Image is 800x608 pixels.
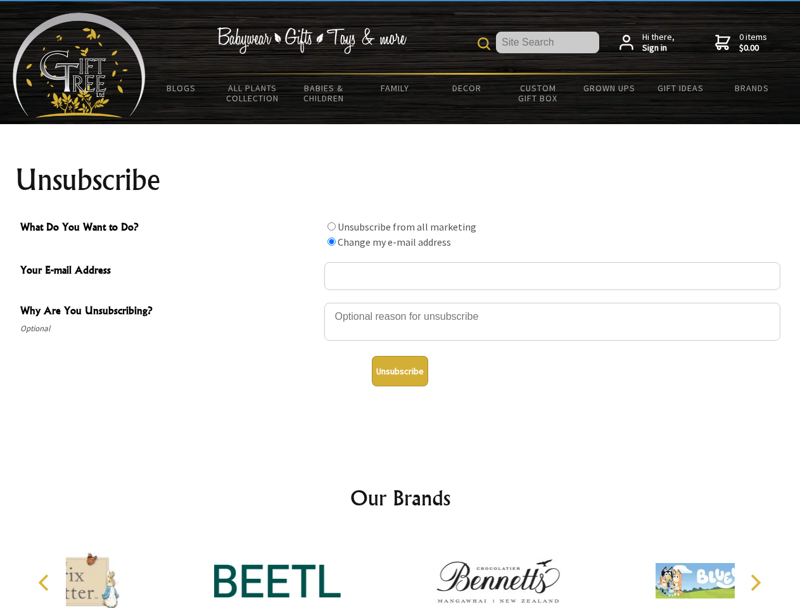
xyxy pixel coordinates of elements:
img: product search [478,37,490,50]
a: Decor [431,75,502,101]
span: 0 items [739,31,767,54]
a: Gift Ideas [645,75,716,101]
button: Previous [32,569,60,597]
a: All Plants Collection [217,75,289,111]
strong: $0.00 [739,42,767,54]
a: Brands [716,75,788,101]
span: Why Are You Unsubscribing? [20,303,318,321]
textarea: Why Are You Unsubscribing? [324,303,780,341]
img: Babyware - Gifts - Toys and more... [13,13,146,118]
button: Next [741,569,769,597]
a: Hi there,Sign in [619,32,675,54]
button: Unsubscribe [372,356,428,386]
a: Custom Gift Box [502,75,574,111]
img: Babywear - Gifts - Toys & more [217,27,407,54]
h1: Unsubscribe [15,165,785,195]
input: What Do You Want to Do? [327,222,336,231]
a: BLOGS [146,75,217,101]
label: Unsubscribe from all marketing [338,220,476,233]
a: Family [360,75,431,101]
span: What Do You Want to Do? [20,219,318,237]
span: Optional [20,321,318,336]
strong: Sign in [642,42,675,54]
a: 0 items$0.00 [715,32,767,54]
h2: Our Brands [25,483,775,513]
input: Your E-mail Address [324,262,780,290]
label: Change my e-mail address [338,236,451,248]
a: Grown Ups [573,75,645,101]
a: Babies & Children [288,75,360,111]
span: Hi there, [642,32,675,54]
input: What Do You Want to Do? [327,237,336,246]
input: Site Search [496,32,599,53]
span: Your E-mail Address [20,262,318,281]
